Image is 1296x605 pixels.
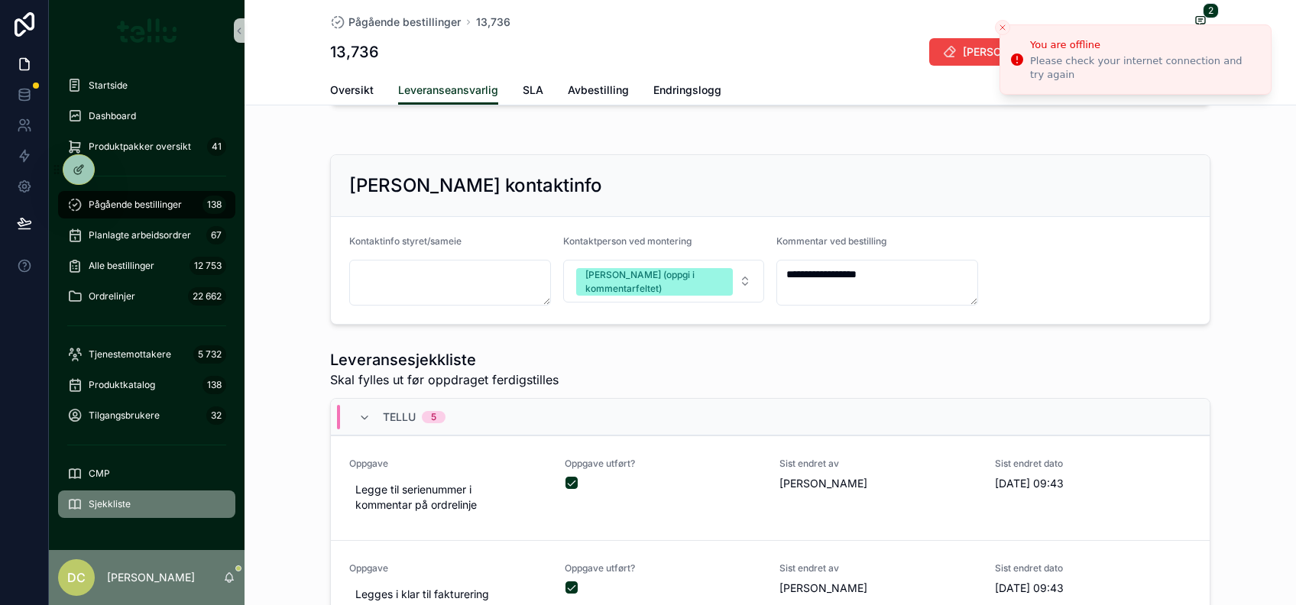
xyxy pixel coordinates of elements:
span: Sist endret av [779,458,977,470]
div: 67 [206,226,226,244]
a: Produktpakker oversikt41 [58,133,235,160]
p: [PERSON_NAME] [107,570,195,585]
h1: 13,736 [330,41,379,63]
div: 12 753 [190,257,226,275]
span: Avbestilling [568,82,629,98]
span: Sjekkliste [89,498,131,510]
span: [DATE] 09:43 [995,476,1192,491]
span: Sist endret dato [995,458,1192,470]
span: [PERSON_NAME] ordre! [963,44,1084,60]
div: [PERSON_NAME] (oppgi i kommentarfeltet) [585,268,724,296]
span: Oppgave [349,562,546,574]
h1: Leveransesjekkliste [330,349,559,370]
span: Dashboard [89,110,136,122]
span: SLA [523,82,543,98]
span: Produktpakker oversikt [89,141,191,153]
span: Pågående bestillinger [348,15,461,30]
span: [DATE] 09:43 [995,581,1192,596]
div: 138 [202,196,226,214]
a: Tilgangsbrukere32 [58,402,235,429]
span: Produktkatalog [89,379,155,391]
a: OppgaveLegge til serienummer i kommentar på ordrelinjeOppgave utført?Sist endret av[PERSON_NAME]S... [331,435,1210,540]
a: Pågående bestillinger138 [58,191,235,218]
a: SLA [523,76,543,107]
span: Sist endret dato [995,562,1192,574]
span: [PERSON_NAME] [779,581,977,596]
a: 13,736 [476,15,510,30]
span: Tellu [383,409,416,424]
button: Select Button [563,260,765,302]
button: 2 [1191,12,1210,31]
a: Pågående bestillinger [330,15,461,30]
span: Sist endret av [779,562,977,574]
a: Leveranseansvarlig [398,76,498,105]
span: Oppgave utført? [565,458,762,470]
span: Kontaktperson ved montering [563,235,692,247]
a: Ordrelinjer22 662 [58,283,235,310]
span: Oppgave [349,458,546,470]
a: Oversikt [330,76,374,107]
a: Produktkatalog138 [58,371,235,399]
a: Dashboard [58,102,235,130]
div: 41 [207,137,226,156]
div: 5 732 [193,345,226,364]
span: CMP [89,467,110,480]
span: Kommentar ved bestilling [776,235,886,247]
span: Legge til serienummer i kommentar på ordrelinje [355,482,540,513]
span: Leveranseansvarlig [398,82,498,98]
span: Legges i klar til fakturering [355,587,540,602]
a: Tjenestemottakere5 732 [58,341,235,368]
div: 138 [202,376,226,394]
span: Tilgangsbrukere [89,409,160,422]
div: scrollable content [49,61,245,538]
div: 5 [431,410,436,422]
img: App logo [117,18,177,43]
button: Close toast [995,20,1010,35]
a: Planlagte arbeidsordrer67 [58,222,235,249]
div: 32 [206,406,226,425]
span: [PERSON_NAME] [779,476,977,491]
span: Pågående bestillinger [89,199,182,211]
a: Avbestilling [568,76,629,107]
span: 2 [1203,3,1219,18]
div: 22 662 [188,287,226,306]
a: Startside [58,72,235,99]
span: Ordrelinjer [89,290,135,302]
span: Oversikt [330,82,374,98]
div: Please check your internet connection and try again [1030,54,1259,82]
span: Skal fylles ut før oppdraget ferdigstilles [330,370,559,389]
span: Startside [89,79,128,92]
span: Alle bestillinger [89,260,154,272]
span: Tjenestemottakere [89,348,171,361]
span: Oppgave utført? [565,562,762,574]
span: Planlagte arbeidsordrer [89,229,191,241]
span: Endringslogg [653,82,721,98]
a: CMP [58,460,235,487]
h2: [PERSON_NAME] kontaktinfo [349,173,602,198]
div: You are offline [1030,37,1259,53]
a: Sjekkliste [58,490,235,518]
span: DC [67,568,86,587]
a: Alle bestillinger12 753 [58,252,235,280]
button: [PERSON_NAME] ordre! [929,38,1096,66]
span: Kontaktinfo styret/sameie [349,235,462,247]
a: Endringslogg [653,76,721,107]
